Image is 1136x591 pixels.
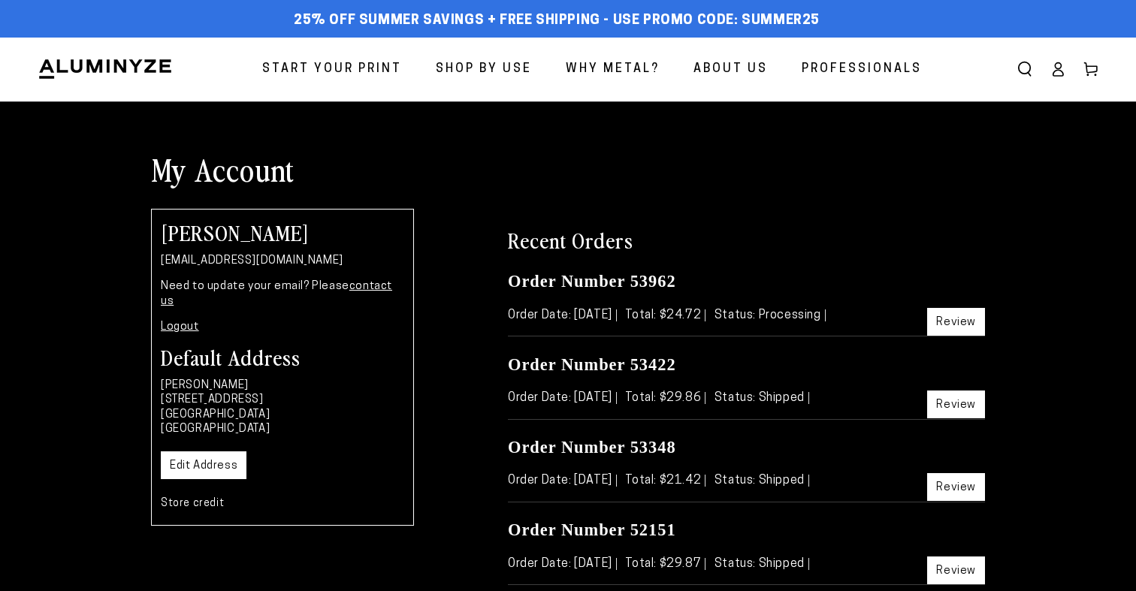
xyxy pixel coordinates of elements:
h2: Recent Orders [508,226,985,253]
span: Status: Processing [715,309,826,321]
span: Start Your Print [262,59,402,80]
span: About Us [693,59,768,80]
h3: Default Address [161,346,404,367]
a: Review [927,308,985,336]
summary: Search our site [1008,53,1041,86]
a: Why Metal? [554,50,671,89]
p: Need to update your email? Please [161,279,404,309]
a: Review [927,556,985,584]
span: Shop By Use [436,59,532,80]
a: Edit Address [161,451,246,479]
a: Order Number 52151 [508,520,676,539]
span: 25% off Summer Savings + Free Shipping - Use Promo Code: SUMMER25 [294,13,820,29]
a: Logout [161,321,199,333]
a: Order Number 53422 [508,355,676,374]
span: Total: $24.72 [625,309,705,321]
h2: [PERSON_NAME] [161,222,404,243]
span: Status: Shipped [715,558,809,570]
span: Order Date: [DATE] [508,392,617,404]
a: Order Number 53348 [508,438,676,457]
p: [EMAIL_ADDRESS][DOMAIN_NAME] [161,254,404,269]
span: Professionals [802,59,922,80]
a: Review [927,390,985,418]
span: Why Metal? [566,59,660,80]
span: Order Date: [DATE] [508,558,617,570]
p: [PERSON_NAME] [STREET_ADDRESS] [GEOGRAPHIC_DATA] [GEOGRAPHIC_DATA] [161,378,404,437]
a: Store credit [161,498,224,509]
a: Professionals [790,50,933,89]
a: Shop By Use [424,50,543,89]
h1: My Account [151,149,985,188]
span: Total: $21.42 [625,475,705,487]
a: About Us [682,50,779,89]
span: Order Date: [DATE] [508,309,617,321]
span: Total: $29.86 [625,392,705,404]
span: Status: Shipped [715,392,809,404]
a: Order Number 53962 [508,272,676,291]
span: Order Date: [DATE] [508,475,617,487]
img: Aluminyze [38,58,173,80]
a: Review [927,473,985,501]
span: Total: $29.87 [625,558,705,570]
span: Status: Shipped [715,475,809,487]
a: contact us [161,281,392,307]
a: Start Your Print [251,50,413,89]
